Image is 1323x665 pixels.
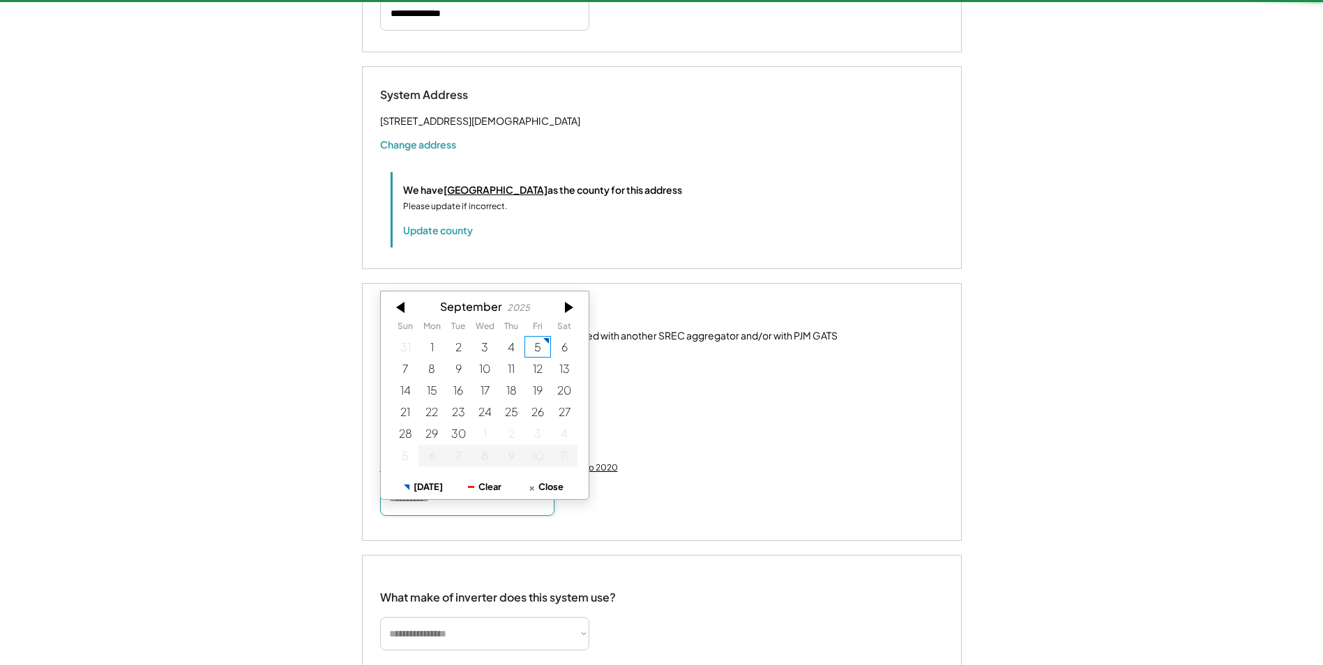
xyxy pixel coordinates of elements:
div: 10/09/2025 [498,445,524,466]
div: 10/11/2025 [551,445,577,466]
div: 9/07/2025 [392,358,418,379]
div: 9/23/2025 [445,401,471,422]
th: Sunday [392,321,418,335]
div: Please update if incorrect. [403,200,507,213]
div: 9/03/2025 [471,336,498,358]
div: 9/20/2025 [551,379,577,401]
button: [DATE] [393,475,454,499]
th: Monday [418,321,445,335]
div: System Address [380,88,520,102]
div: 10/04/2025 [551,423,577,445]
div: What make of inverter does this system use? [380,576,616,608]
th: Thursday [498,321,524,335]
div: 10/06/2025 [418,445,445,466]
div: We have as the county for this address [403,183,682,197]
div: 9/29/2025 [418,423,445,445]
div: 10/01/2025 [471,423,498,445]
div: September [439,300,501,313]
div: 10/02/2025 [498,423,524,445]
div: 9/05/2025 [524,336,551,358]
div: 9/28/2025 [392,423,418,445]
div: 9/27/2025 [551,401,577,422]
div: 9/10/2025 [471,358,498,379]
div: 9/21/2025 [392,401,418,422]
div: This system has been previously registered with another SREC aggregator and/or with PJM GATS [404,329,838,343]
button: Close [515,475,576,499]
button: Update county [403,223,473,237]
div: 9/02/2025 [445,336,471,358]
th: Wednesday [471,321,498,335]
div: 9/25/2025 [498,401,524,422]
div: 9/06/2025 [551,336,577,358]
button: Clear [454,475,515,499]
div: 9/24/2025 [471,401,498,422]
th: Tuesday [445,321,471,335]
div: [STREET_ADDRESS][DEMOGRAPHIC_DATA] [380,112,580,130]
button: Change address [380,137,456,151]
div: 9/22/2025 [418,401,445,422]
div: 9/14/2025 [392,379,418,401]
div: 8/31/2025 [392,336,418,358]
u: [GEOGRAPHIC_DATA] [444,183,547,196]
div: 9/13/2025 [551,358,577,379]
div: 10/05/2025 [392,445,418,466]
div: 10/07/2025 [445,445,471,466]
div: 9/11/2025 [498,358,524,379]
div: 9/12/2025 [524,358,551,379]
div: 9/30/2025 [445,423,471,445]
div: 9/17/2025 [471,379,498,401]
div: 10/03/2025 [524,423,551,445]
div: 9/04/2025 [498,336,524,358]
div: 2025 [507,303,530,313]
div: 10/08/2025 [471,445,498,466]
div: 9/09/2025 [445,358,471,379]
div: 9/26/2025 [524,401,551,422]
div: 9/01/2025 [418,336,445,358]
div: 9/15/2025 [418,379,445,401]
div: 10/10/2025 [524,445,551,466]
th: Saturday [551,321,577,335]
th: Friday [524,321,551,335]
div: 9/18/2025 [498,379,524,401]
div: 9/16/2025 [445,379,471,401]
div: 9/19/2025 [524,379,551,401]
div: Jump to 2020 [562,462,618,473]
div: 9/08/2025 [418,358,445,379]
